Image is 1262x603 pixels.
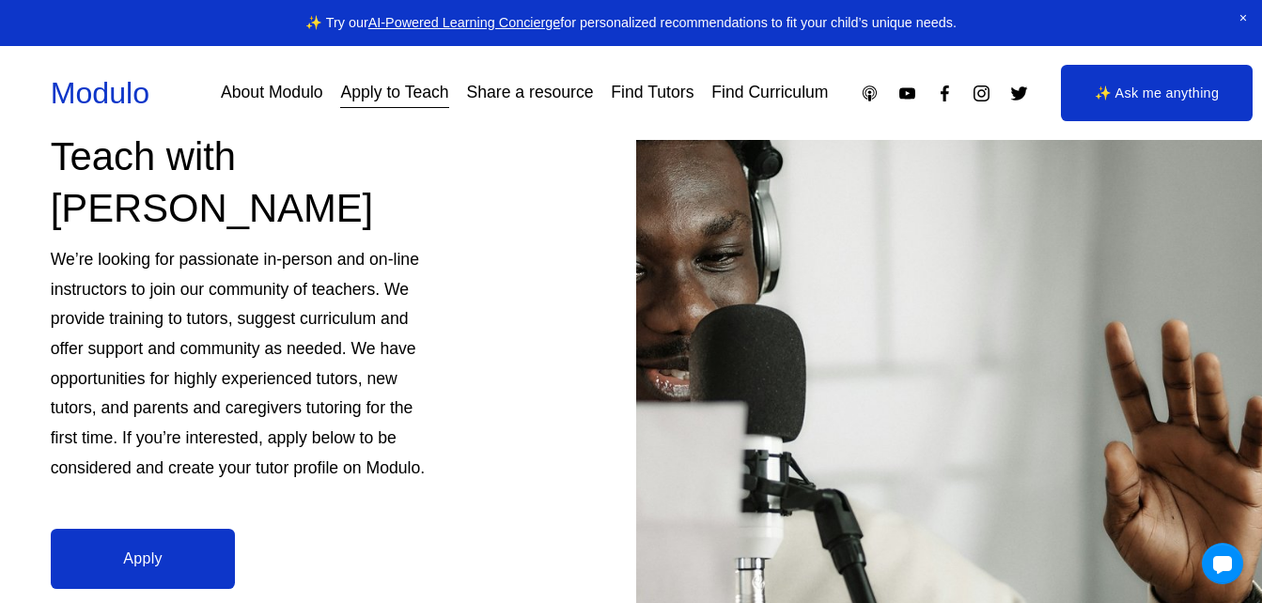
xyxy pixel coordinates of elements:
[860,84,880,103] a: Apple Podcasts
[51,529,236,589] a: Apply
[340,77,448,110] a: Apply to Teach
[51,131,431,235] h2: Teach with [PERSON_NAME]
[711,77,828,110] a: Find Curriculum
[466,77,593,110] a: Share a resource
[611,77,693,110] a: Find Tutors
[972,84,991,103] a: Instagram
[368,15,561,30] a: AI-Powered Learning Concierge
[221,77,323,110] a: About Modulo
[1061,65,1253,121] a: ✨ Ask me anything
[51,245,431,484] p: We’re looking for passionate in-person and on-line instructors to join our community of teachers....
[1009,84,1029,103] a: Twitter
[935,84,955,103] a: Facebook
[897,84,917,103] a: YouTube
[51,76,149,110] a: Modulo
